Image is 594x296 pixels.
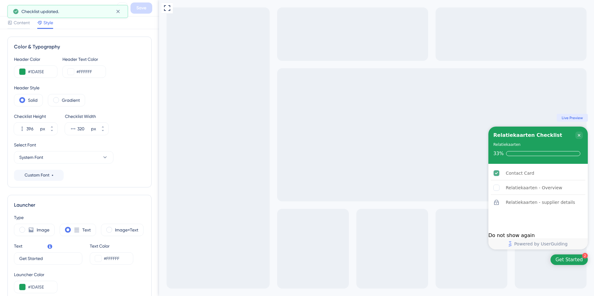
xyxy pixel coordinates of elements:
div: Relatiekaarten - supplier details [347,199,416,206]
div: Relatiekaarten - Overview is incomplete. [332,181,426,195]
div: Header Style [14,84,145,92]
div: Checklist progress: 33% [334,151,424,156]
div: Relatiekaarten - Overview [347,184,403,191]
div: Relatiekaarten [334,141,361,148]
label: Image+Text [115,226,138,234]
span: Checklist updated. [21,8,59,15]
span: Live Preview [403,115,424,120]
button: Custom Font [14,170,64,181]
button: Save [130,2,152,14]
div: Type [14,214,145,221]
div: Checklist Width [65,113,108,120]
span: Save [136,4,146,12]
div: Open Get Started checklist, remaining modules: 2 [391,254,429,265]
span: Powered by UserGuiding [355,240,409,248]
div: Checklist items [329,164,429,238]
button: px [46,129,57,135]
div: Color & Typography [14,43,145,51]
span: Custom Font [25,172,49,179]
div: Checklist Container [329,127,429,249]
button: px [97,129,108,135]
button: px [97,123,108,129]
button: System Font [14,151,113,164]
div: Do not show again [329,232,429,238]
label: Image [37,226,49,234]
div: Header Text Color [62,56,106,63]
label: Gradient [62,96,80,104]
div: Text [14,242,22,250]
input: Get Started [19,255,77,262]
div: Launcher [14,201,145,209]
div: Contact Card [347,169,375,177]
label: Text [82,226,91,234]
div: px [91,125,96,132]
div: Contact Card is complete. [332,166,426,180]
input: px [77,125,90,132]
div: Footer [329,238,429,249]
div: New Checklist [20,4,114,12]
div: Header Color [14,56,57,63]
div: 33% [334,151,345,156]
input: px [26,125,39,132]
div: Relatiekaarten Checklist [334,132,403,139]
span: System Font [19,154,43,161]
div: Text Color [90,242,133,250]
div: Relatiekaarten - supplier details is locked. Complete items in order [332,195,426,209]
button: px [46,123,57,129]
div: Checklist Height [14,113,57,120]
div: 2 [423,253,429,258]
div: px [40,125,45,132]
label: Solid [28,96,38,104]
div: Close Checklist [416,132,424,139]
span: Style [43,19,53,26]
span: Content [14,19,30,26]
div: Get Started [396,257,424,263]
div: Select Font [14,141,145,149]
div: Launcher Color [14,271,57,278]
